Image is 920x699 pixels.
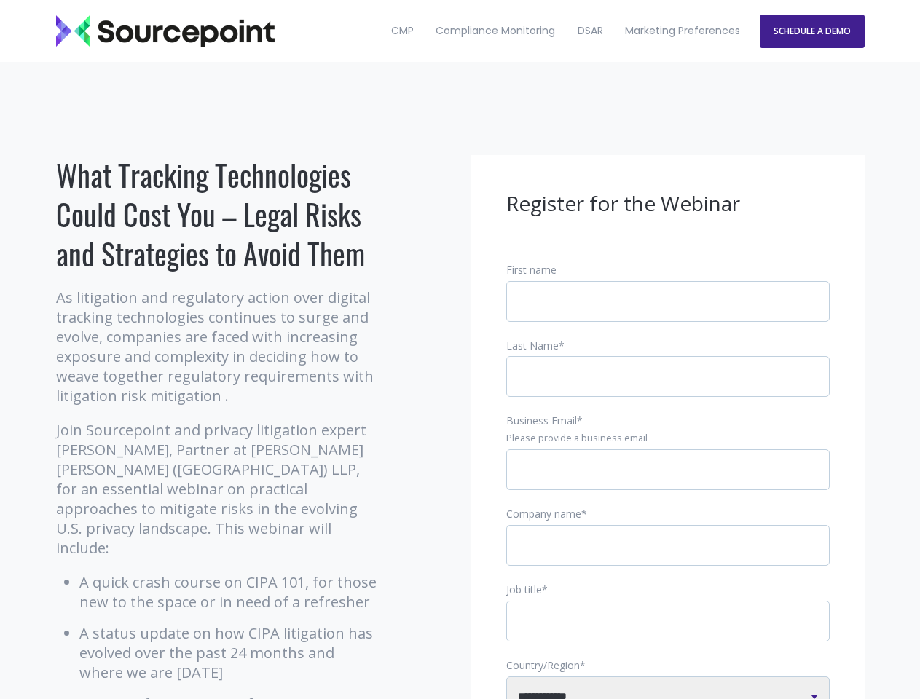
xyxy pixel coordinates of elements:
[506,190,830,218] h3: Register for the Webinar
[506,432,830,445] legend: Please provide a business email
[506,658,580,672] span: Country/Region
[506,414,577,427] span: Business Email
[56,155,380,273] h1: What Tracking Technologies Could Cost You – Legal Risks and Strategies to Avoid Them
[79,572,380,612] li: A quick crash course on CIPA 101, for those new to the space or in need of a refresher
[506,582,542,596] span: Job title
[56,420,380,558] p: Join Sourcepoint and privacy litigation expert [PERSON_NAME], Partner at [PERSON_NAME] [PERSON_NA...
[506,507,581,521] span: Company name
[79,623,380,682] li: A status update on how CIPA litigation has evolved over the past 24 months and where we are [DATE]
[760,15,865,48] a: SCHEDULE A DEMO
[506,263,557,277] span: First name
[506,339,559,352] span: Last Name
[56,288,380,406] p: As litigation and regulatory action over digital tracking technologies continues to surge and evo...
[56,15,275,47] img: Sourcepoint_logo_black_transparent (2)-2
